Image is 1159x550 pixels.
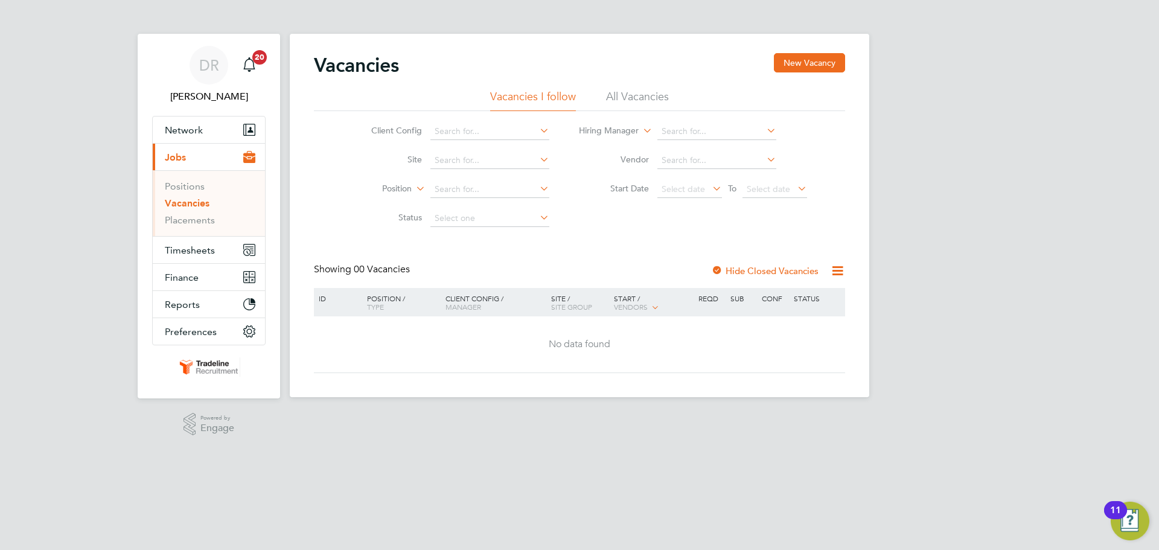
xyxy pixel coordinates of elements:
[430,181,549,198] input: Search for...
[579,183,649,194] label: Start Date
[367,302,384,312] span: Type
[153,117,265,143] button: Network
[314,53,399,77] h2: Vacancies
[358,288,442,317] div: Position /
[430,210,549,227] input: Select one
[237,46,261,85] a: 20
[165,245,215,256] span: Timesheets
[199,57,219,73] span: DR
[316,288,358,309] div: ID
[165,272,199,283] span: Finance
[774,53,845,72] button: New Vacancy
[165,299,200,310] span: Reports
[490,89,576,111] li: Vacancies I follow
[606,89,669,111] li: All Vacancies
[759,288,790,309] div: Conf
[200,413,234,423] span: Powered by
[165,326,217,337] span: Preferences
[353,212,422,223] label: Status
[165,152,186,163] span: Jobs
[353,154,422,165] label: Site
[791,288,843,309] div: Status
[165,214,215,226] a: Placements
[657,123,776,140] input: Search for...
[442,288,548,317] div: Client Config /
[153,144,265,170] button: Jobs
[1110,510,1121,526] div: 11
[252,50,267,65] span: 20
[314,263,412,276] div: Showing
[445,302,481,312] span: Manager
[662,184,705,194] span: Select date
[152,89,266,104] span: Demi Richens
[611,288,695,318] div: Start /
[152,46,266,104] a: DR[PERSON_NAME]
[153,291,265,318] button: Reports
[153,170,265,236] div: Jobs
[430,152,549,169] input: Search for...
[579,154,649,165] label: Vendor
[152,357,266,377] a: Go to home page
[614,302,648,312] span: Vendors
[177,357,240,377] img: tradelinerecruitment-logo-retina.png
[711,265,819,277] label: Hide Closed Vacancies
[342,183,412,195] label: Position
[138,34,280,398] nav: Main navigation
[1111,502,1149,540] button: Open Resource Center, 11 new notifications
[747,184,790,194] span: Select date
[316,338,843,351] div: No data found
[354,263,410,275] span: 00 Vacancies
[695,288,727,309] div: Reqd
[727,288,759,309] div: Sub
[165,124,203,136] span: Network
[184,413,235,436] a: Powered byEngage
[657,152,776,169] input: Search for...
[724,181,740,196] span: To
[551,302,592,312] span: Site Group
[353,125,422,136] label: Client Config
[153,318,265,345] button: Preferences
[165,197,209,209] a: Vacancies
[430,123,549,140] input: Search for...
[548,288,611,317] div: Site /
[153,237,265,263] button: Timesheets
[200,423,234,433] span: Engage
[165,181,205,192] a: Positions
[153,264,265,290] button: Finance
[569,125,639,137] label: Hiring Manager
